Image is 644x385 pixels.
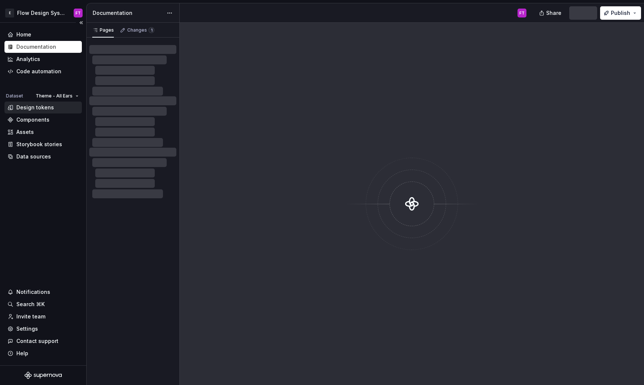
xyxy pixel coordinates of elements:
div: Dataset [6,93,23,99]
a: Design tokens [4,102,82,113]
div: Design tokens [16,104,54,111]
button: Publish [600,6,641,20]
div: Documentation [93,9,163,17]
button: Contact support [4,335,82,347]
button: EFlow Design SystemFT [1,5,85,21]
div: Notifications [16,288,50,296]
div: E [5,9,14,17]
div: Help [16,350,28,357]
div: Invite team [16,313,45,320]
span: Share [546,9,561,17]
span: 1 [148,27,154,33]
div: Pages [92,27,114,33]
div: Documentation [16,43,56,51]
a: Invite team [4,311,82,323]
a: Components [4,114,82,126]
div: Assets [16,128,34,136]
div: Contact support [16,337,58,345]
div: Search ⌘K [16,301,45,308]
button: Share [535,6,566,20]
div: Home [16,31,31,38]
button: Notifications [4,286,82,298]
div: Code automation [16,68,61,75]
a: Analytics [4,53,82,65]
a: Home [4,29,82,41]
div: FT [519,10,525,16]
div: Analytics [16,55,40,63]
span: Publish [611,9,630,17]
div: Data sources [16,153,51,160]
button: Help [4,347,82,359]
a: Data sources [4,151,82,163]
svg: Supernova Logo [25,372,62,379]
a: Assets [4,126,82,138]
div: Storybook stories [16,141,62,148]
button: Collapse sidebar [76,17,86,28]
div: Components [16,116,49,123]
a: Code automation [4,65,82,77]
span: Theme - All Ears [36,93,73,99]
div: Flow Design System [17,9,65,17]
a: Settings [4,323,82,335]
div: FT [76,10,81,16]
div: Changes [127,27,154,33]
a: Documentation [4,41,82,53]
button: Theme - All Ears [32,91,82,101]
a: Storybook stories [4,138,82,150]
button: Search ⌘K [4,298,82,310]
div: Settings [16,325,38,333]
